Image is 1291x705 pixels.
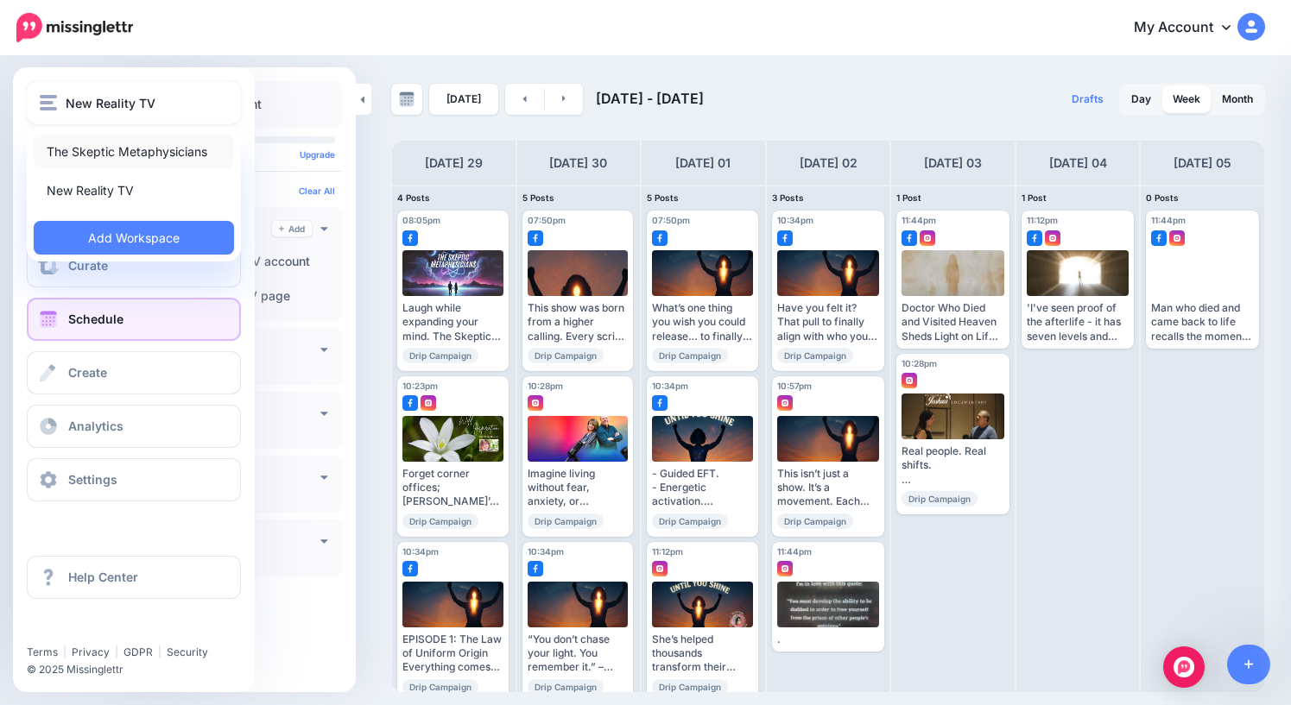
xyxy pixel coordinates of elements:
a: Add [272,221,312,236]
span: 10:23pm [402,381,438,391]
h4: [DATE] 03 [924,153,982,173]
div: Forget corner offices; [PERSON_NAME]’s running meetings from the branch office now. Minutes: Sunl... [402,467,503,509]
img: instagram-square.png [902,373,917,388]
span: 07:50pm [652,215,690,225]
span: Drip Campaign [402,679,478,695]
button: New Reality TV [27,81,241,124]
span: 3 Posts [772,192,804,203]
iframe: Twitter Follow Button [27,620,161,638]
h4: [DATE] 01 [675,153,731,173]
img: facebook-square.png [1027,230,1042,246]
img: calendar-grey-darker.png [399,91,415,107]
img: facebook-square.png [402,561,418,576]
a: My Account [1117,7,1265,49]
img: facebook-square.png [528,561,543,576]
span: Create [68,365,107,380]
span: Drip Campaign [402,348,478,363]
div: Open Intercom Messenger [1163,646,1205,688]
span: Help Center [68,570,138,584]
span: 11:12pm [652,546,683,557]
div: Real people. Real shifts. Followers of [PERSON_NAME] share how these teachings helped them transf... [902,444,1004,487]
div: EPISODE 1: The Law of Uniform Origin Everything comes from one divine source, including YOU. In t... [402,633,503,675]
a: Month [1212,85,1263,113]
span: Drip Campaign [652,348,728,363]
img: instagram-square.png [652,561,668,576]
a: Privacy [72,645,110,658]
span: | [158,645,161,658]
span: 08:05pm [402,215,440,225]
img: instagram-square.png [1169,230,1185,246]
li: © 2025 Missinglettr [27,661,254,678]
h4: [DATE] 30 [549,153,607,173]
a: Schedule [27,298,241,341]
span: Drip Campaign [652,513,728,529]
img: facebook-square.png [652,395,668,411]
div: . [777,633,880,646]
img: instagram-square.png [777,561,793,576]
a: Upgrade [300,149,335,160]
div: Have you felt it? That pull to finally align with who you really are? You’re not imagining things... [777,301,880,343]
img: facebook-square.png [528,230,543,246]
span: 5 Posts [647,192,679,203]
img: instagram-square.png [1045,230,1060,246]
img: facebook-square.png [402,395,418,411]
span: 11:44pm [902,215,936,225]
span: | [115,645,118,658]
h4: [DATE] 04 [1049,153,1107,173]
img: facebook-square.png [777,230,793,246]
span: Schedule [68,312,123,326]
span: Drip Campaign [528,348,604,363]
a: [DATE] [429,84,498,115]
span: Drip Campaign [528,513,604,529]
a: Curate [27,244,241,287]
a: The Skeptic Metaphysicians [34,135,234,168]
span: Analytics [68,419,123,433]
div: Laugh while expanding your mind. The Skeptic Metaphysicians brings humor to healing and metaphysi... [402,301,503,343]
span: Drip Campaign [777,348,853,363]
span: 4 Posts [397,192,430,203]
img: instagram-square.png [528,395,543,411]
img: instagram-square.png [920,230,935,246]
span: Curate [68,258,108,273]
span: 1 Post [1022,192,1047,203]
a: Add Workspace [34,221,234,255]
span: 0 Posts [1146,192,1179,203]
div: This isn’t just a show. It’s a movement. Each episode of Until You Shine is a sacred space to rec... [777,467,880,509]
span: 10:34pm [402,546,439,557]
span: 1 Post [896,192,921,203]
div: This show was born from a higher calling. Every script, activation, and intention in Until You Sh... [528,301,629,343]
a: Clear All [299,186,335,196]
span: 10:34pm [777,215,813,225]
span: Settings [68,472,117,487]
img: menu.png [40,95,57,110]
span: Drip Campaign [652,679,728,695]
a: Security [167,645,208,658]
a: Create [27,351,241,394]
h4: [DATE] 29 [425,153,483,173]
img: facebook-square.png [402,230,418,246]
span: Drip Campaign [402,513,478,529]
a: Drafts [1061,84,1114,115]
a: Week [1162,85,1211,113]
img: facebook-square.png [902,230,917,246]
span: 07:50pm [528,215,566,225]
div: - Guided EFT. - Energetic activation. - Laws of creation. - Divine remembrance. This is not your ... [652,467,753,509]
a: Settings [27,458,241,501]
span: 10:57pm [777,381,812,391]
div: “You don’t chase your light. You remember it.” – [PERSON_NAME] Want more soul-altering wisdom lik... [528,633,629,675]
span: 5 Posts [522,192,554,203]
span: 10:28pm [528,381,563,391]
h4: [DATE] 05 [1174,153,1231,173]
span: Drip Campaign [902,491,978,507]
a: Terms [27,645,58,658]
div: 'I've seen proof of the afterlife - it has seven levels and they're not all idyllic' [URL][DOMAIN... [1027,301,1130,343]
span: 10:34pm [652,381,688,391]
span: 11:44pm [777,546,812,557]
img: facebook-square.png [1151,230,1167,246]
a: Day [1121,85,1161,113]
span: Drafts [1072,94,1104,104]
div: She’s helped thousands transform their lives. Now, she’s bringing her wisdom to your screen. Meet... [652,633,753,675]
a: New Reality TV [34,173,234,207]
img: instagram-square.png [777,395,793,411]
span: 11:12pm [1027,215,1058,225]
